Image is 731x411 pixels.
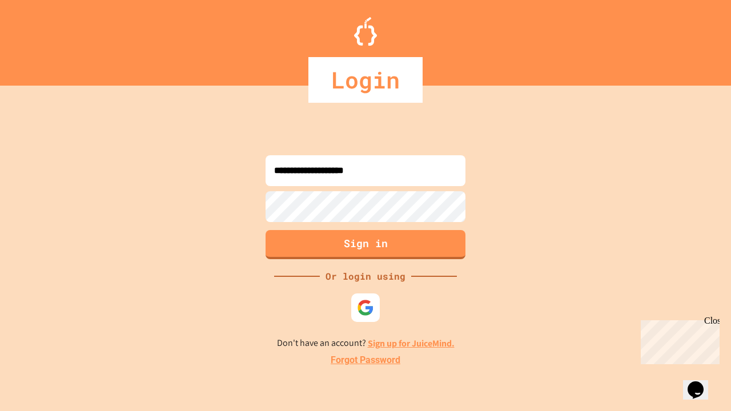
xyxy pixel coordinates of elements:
p: Don't have an account? [277,336,455,350]
div: Or login using [320,269,411,283]
div: Login [308,57,423,103]
a: Forgot Password [331,353,400,367]
iframe: chat widget [636,316,720,364]
div: Chat with us now!Close [5,5,79,72]
img: Logo.svg [354,17,377,46]
img: google-icon.svg [357,299,374,316]
a: Sign up for JuiceMind. [368,337,455,349]
button: Sign in [266,230,465,259]
iframe: chat widget [683,365,720,400]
